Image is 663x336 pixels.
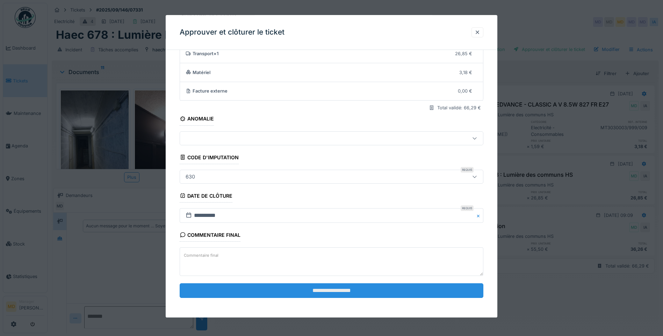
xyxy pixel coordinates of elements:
div: 3,18 € [459,69,472,76]
div: Transport × 1 [186,50,450,57]
div: Commentaire final [180,230,240,242]
div: Total validé: 66,29 € [437,105,481,111]
div: Matériel [186,69,454,76]
div: Requis [461,205,474,211]
label: Commentaire final [182,251,220,260]
div: Date de clôture [180,191,232,203]
summary: Transport×126,85 € [183,47,480,60]
div: Facture externe [186,88,453,95]
div: Requis [461,167,474,173]
div: Code d'imputation [180,152,239,164]
summary: Matériel3,18 € [183,66,480,79]
div: 0,00 € [458,88,472,95]
button: Close [476,208,483,223]
div: 630 [183,173,198,181]
div: Anomalie [180,114,214,126]
summary: Facture externe0,00 € [183,85,480,98]
h3: Approuver et clôturer le ticket [180,28,284,37]
div: 26,85 € [455,50,472,57]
